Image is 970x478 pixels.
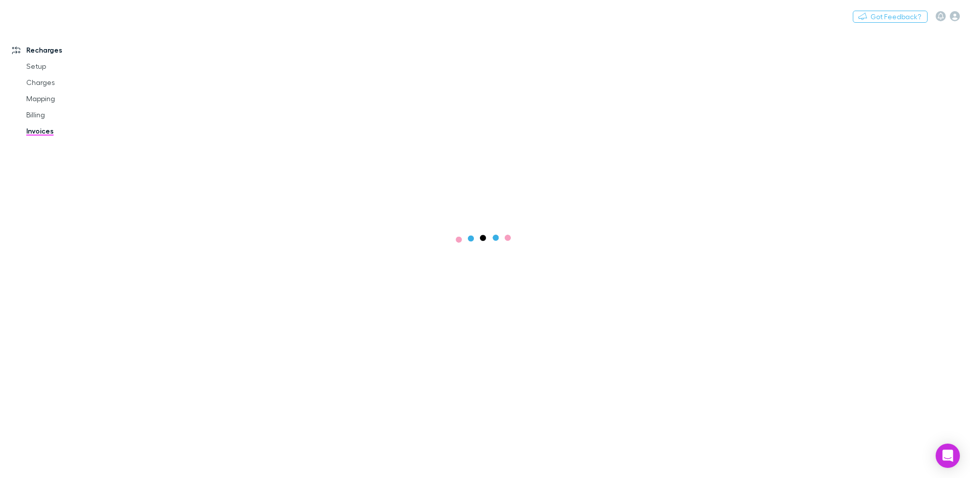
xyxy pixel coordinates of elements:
div: Open Intercom Messenger [936,444,960,468]
a: Invoices [16,123,136,139]
a: Recharges [2,42,136,58]
a: Mapping [16,91,136,107]
button: Got Feedback? [853,11,928,23]
a: Charges [16,74,136,91]
a: Billing [16,107,136,123]
a: Setup [16,58,136,74]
